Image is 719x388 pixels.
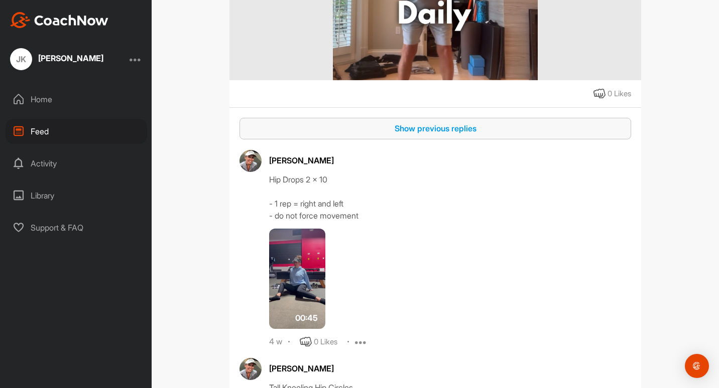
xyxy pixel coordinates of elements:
div: Activity [6,151,147,176]
div: [PERSON_NAME] [269,154,631,166]
div: JK [10,48,32,70]
div: 0 Likes [314,336,337,348]
button: Show previous replies [239,118,631,139]
div: Library [6,183,147,208]
div: 0 Likes [608,88,631,100]
div: Open Intercom Messenger [685,354,709,378]
div: Hip Drops 2 x 10 - 1 rep = right and left - do not force movement [269,173,631,222]
div: [PERSON_NAME] [38,54,103,62]
div: Feed [6,119,147,144]
img: avatar [239,358,262,380]
div: 4 w [269,337,282,347]
span: 00:45 [295,312,318,324]
img: media [269,229,325,329]
img: CoachNow [10,12,108,28]
div: Support & FAQ [6,215,147,240]
div: Show previous replies [248,122,623,134]
img: avatar [239,150,262,172]
div: Home [6,87,147,112]
div: [PERSON_NAME] [269,362,631,374]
